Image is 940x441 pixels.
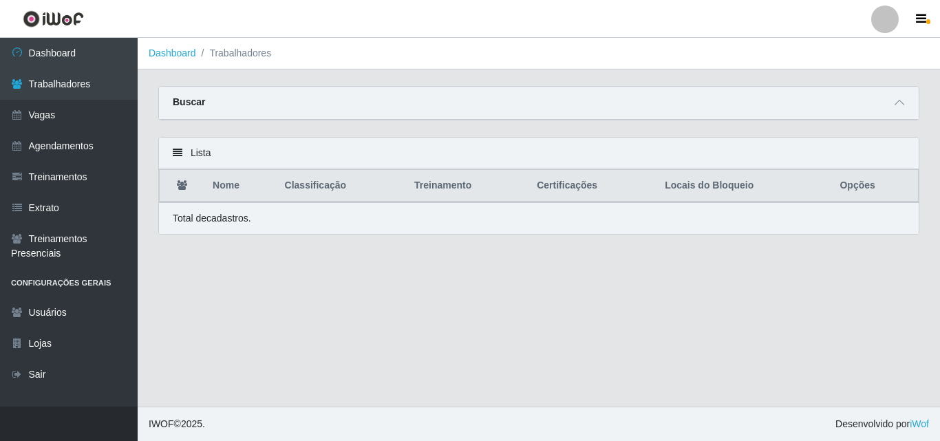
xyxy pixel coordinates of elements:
th: Certificações [528,170,656,202]
span: IWOF [149,418,174,429]
p: Total de cadastros. [173,211,251,226]
li: Trabalhadores [196,46,272,61]
span: Desenvolvido por [835,417,929,431]
nav: breadcrumb [138,38,940,69]
th: Nome [204,170,276,202]
th: Classificação [277,170,407,202]
th: Treinamento [406,170,528,202]
strong: Buscar [173,96,205,107]
img: CoreUI Logo [23,10,84,28]
th: Opções [831,170,918,202]
a: Dashboard [149,47,196,58]
a: iWof [910,418,929,429]
span: © 2025 . [149,417,205,431]
div: Lista [159,138,919,169]
th: Locais do Bloqueio [656,170,831,202]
